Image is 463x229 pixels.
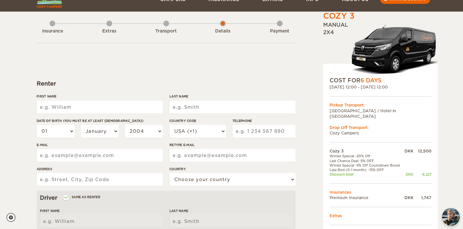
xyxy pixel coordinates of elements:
[205,28,241,34] div: Details
[40,215,163,228] input: e.g. William
[413,148,431,154] div: 12,500
[262,28,297,34] div: Payment
[349,23,438,77] img: Langur-m-c-logo-2.png
[403,195,413,200] div: DKK
[330,77,431,84] div: COST FOR
[64,196,68,200] input: Same as renter
[35,28,70,34] div: Insurance
[37,167,163,171] label: Address
[330,159,403,163] td: Last Chance Deal -5% OFF
[330,148,403,154] td: Cozy 3
[360,77,381,84] span: 6 Days
[330,125,431,130] div: Drop Off Transport:
[169,149,295,162] input: e.g. example@example.com
[232,118,295,123] label: Telephone
[64,194,100,200] label: Same as renter
[169,167,295,171] label: Country
[169,208,292,213] label: Last Name
[323,22,438,77] div: Manual 2x4
[37,101,163,114] input: e.g. William
[37,142,163,147] label: E-mail
[169,94,295,99] label: Last Name
[330,213,431,218] td: Extras
[442,208,460,226] img: Freyja at Cozy Campers
[403,172,413,177] div: DKK
[413,195,431,200] div: 1,747
[330,189,431,195] td: Insurances
[92,28,127,34] div: Extras
[37,80,295,87] div: Renter
[330,163,403,168] td: Winter Special -5% Off Countdown Boost
[330,84,431,90] div: [DATE] 12:00 - [DATE] 12:00
[37,94,163,99] label: First Name
[169,101,295,114] input: e.g. Smith
[330,172,403,177] td: Discount total
[169,118,226,123] label: Country Code
[149,28,184,34] div: Transport
[330,195,403,200] td: Premium Insurance
[330,108,431,119] td: [GEOGRAPHIC_DATA] / Hotel in [GEOGRAPHIC_DATA]
[330,130,431,136] td: Cozy Campers
[330,154,403,158] td: Winter Special -20% Off
[169,142,295,147] label: Retype E-mail
[323,11,355,22] div: Cozy 3
[169,215,292,228] input: e.g. Smith
[232,125,295,138] input: e.g. 1 234 567 890
[40,194,292,202] div: Driver
[330,102,431,108] div: Pickup Transport:
[37,173,163,186] input: e.g. Street, City, Zip Code
[413,172,431,177] div: -5,227
[37,118,163,123] label: Date of birth (You must be at least [DEMOGRAPHIC_DATA])
[330,168,403,172] td: Late Bird (0-1 month): -15% OFF
[6,213,20,222] a: Cookie settings
[403,148,413,154] div: DKK
[37,149,163,162] input: e.g. example@example.com
[40,208,163,213] label: First Name
[442,208,460,226] button: chat-button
